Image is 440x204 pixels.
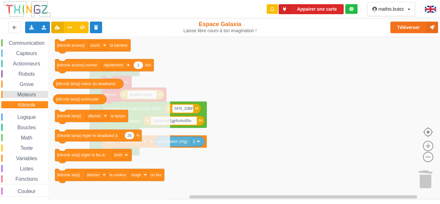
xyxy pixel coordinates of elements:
[16,125,37,130] span: Boucles
[378,7,404,11] div: mathis.butez
[57,153,106,157] text: [kitronik stop] régler le feu à:
[279,4,344,14] button: Appairer une carte
[17,102,36,108] span: Kitronik
[127,133,132,138] text: 25
[20,135,33,141] span: Math
[114,153,122,157] text: arrêt
[17,71,36,77] span: Robots
[90,43,100,48] text: ouvrir
[19,82,35,87] span: Grove
[183,28,257,34] div: Laisse libre cours à ton imagination !
[19,145,33,151] span: Texte
[12,61,41,66] span: Actionneurs
[110,173,126,177] text: la couleur
[425,6,436,13] img: gb.png
[345,4,357,14] div: Tu es connecté au serveur de création de Thingz
[56,82,115,86] text: [kitronik lamp] valeur du deadband
[104,63,123,67] text: rapidement
[158,139,187,144] text: accélération (mg)
[14,176,39,182] span: Fonctions
[57,133,118,138] text: [kitronik lamp] régler le deadband à
[8,40,45,46] span: Communication
[131,173,141,177] text: rouge
[151,173,161,177] text: du feu
[390,22,438,33] button: Téléverser
[88,114,101,118] text: allumer
[57,63,97,67] text: [kitronik access] sonner
[87,173,100,177] text: allumer
[183,21,257,34] div: Espace Galaxia
[110,43,128,48] text: la barrière
[17,189,37,194] span: Couleur
[15,51,38,56] span: Capteurs
[57,173,80,177] text: [kitronik stop]
[15,156,38,161] span: Variables
[56,97,99,102] text: [kitronik lamp] luminosité
[145,63,151,67] text: fois
[16,92,37,97] span: Moteurs
[137,63,139,67] text: 1
[57,114,81,118] text: [kitronik lamp]
[174,106,193,111] text: SFR_20BF
[3,1,51,18] img: thingz_logo.png
[193,139,195,144] text: z
[136,133,140,138] text: %
[111,114,126,118] text: la lampe
[57,43,84,48] text: [kitronik access]
[19,166,34,171] span: Listes
[16,114,37,120] span: Logique
[153,119,191,123] text: 2yqqimd41gjrfcvhv95n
